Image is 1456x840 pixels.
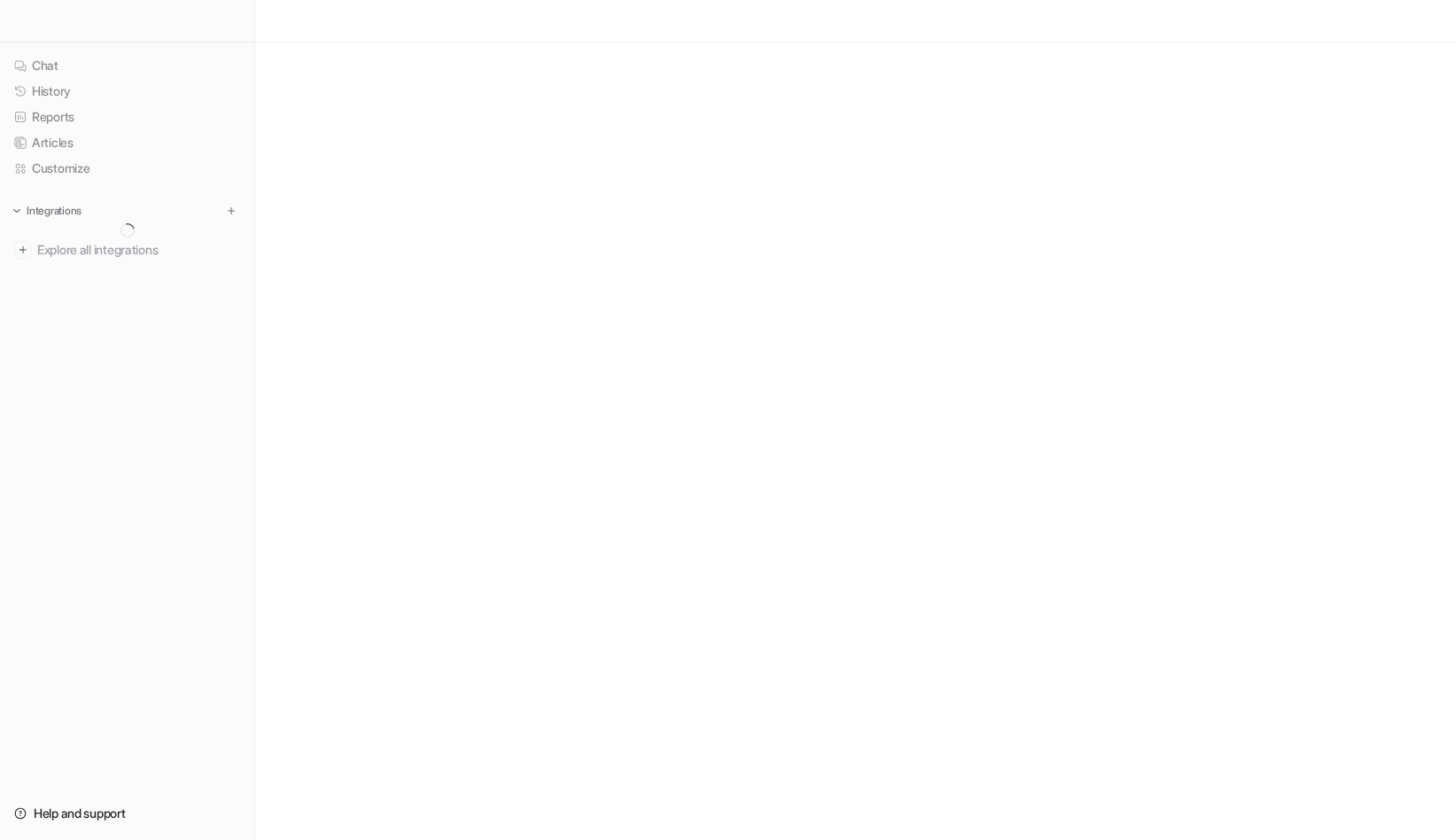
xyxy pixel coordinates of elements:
[7,79,247,104] a: History
[7,237,247,262] a: Explore all integrations
[11,205,23,217] img: expand menu
[7,105,247,129] a: Reports
[7,53,247,78] a: Chat
[225,205,237,217] img: menu_add.svg
[7,130,247,155] a: Articles
[7,801,247,826] a: Help and support
[7,202,87,220] button: Integrations
[14,241,32,259] img: explore all integrations
[7,156,247,181] a: Customize
[27,204,82,218] p: Integrations
[37,236,240,264] span: Explore all integrations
